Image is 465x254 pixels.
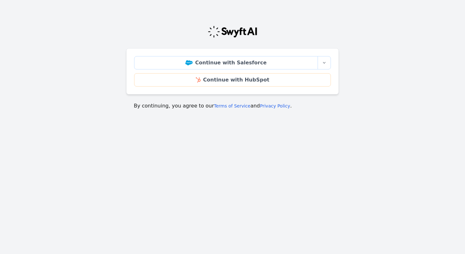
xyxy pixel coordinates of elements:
img: Salesforce [185,60,193,65]
img: Swyft Logo [208,25,257,38]
a: Continue with HubSpot [134,73,331,87]
a: Privacy Policy [260,103,290,108]
p: By continuing, you agree to our and . [134,102,331,110]
a: Terms of Service [214,103,250,108]
a: Continue with Salesforce [134,56,318,69]
img: HubSpot [196,77,201,82]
